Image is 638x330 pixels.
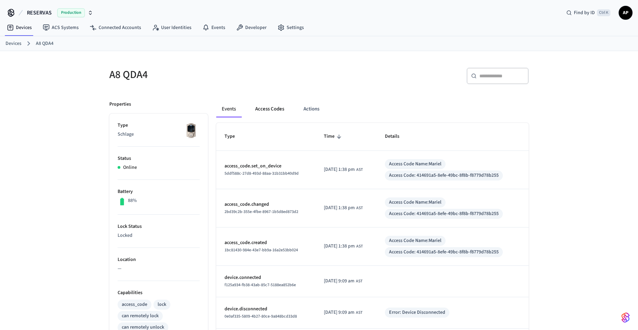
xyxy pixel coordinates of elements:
div: Access Code Name: Mariel [389,161,441,168]
p: Lock Status [118,223,200,230]
p: Schlage [118,131,200,138]
button: Actions [298,101,325,117]
span: 0e0af335-5809-4b27-80ce-9a848bcd33d8 [225,313,297,319]
p: Properties [109,101,131,108]
div: America/Santo_Domingo [324,166,363,173]
p: — [118,265,200,272]
span: Type [225,131,244,142]
span: AST [356,278,362,284]
p: Locked [118,232,200,239]
span: AST [356,167,363,173]
span: [DATE] 9:09 am [324,278,355,285]
img: Schlage Sense Smart Deadbolt with Camelot Trim, Front [182,122,200,139]
span: [DATE] 9:09 am [324,309,355,316]
a: Connected Accounts [84,21,147,34]
p: access_code.set_on_device [225,163,307,170]
div: can remotely lock [122,312,159,320]
a: User Identities [147,21,197,34]
div: access_code [122,301,147,308]
p: access_code.changed [225,201,307,208]
div: America/Santo_Domingo [324,278,362,285]
p: Battery [118,188,200,195]
a: A8 QDA4 [36,40,53,47]
span: [DATE] 1:38 pm [324,243,355,250]
div: Access Code: 414691a5-8efe-49bc-8f8b-f8779d78b255 [389,172,499,179]
span: RESERVAS [27,9,52,17]
span: [DATE] 1:38 pm [324,204,355,212]
span: AST [356,205,363,211]
img: SeamLogoGradient.69752ec5.svg [621,312,630,323]
span: Ctrl K [597,9,610,16]
div: ant example [216,101,529,117]
button: Events [216,101,241,117]
p: Type [118,122,200,129]
p: access_code.created [225,239,307,246]
span: AST [356,310,362,316]
div: Find by IDCtrl K [561,7,616,19]
a: Settings [272,21,309,34]
button: Access Codes [250,101,290,117]
span: 1bc81430-984e-43e7-bb9a-16a2e53bb024 [225,247,298,253]
p: device.disconnected [225,305,307,313]
div: America/Santo_Domingo [324,204,363,212]
span: Production [57,8,85,17]
p: Capabilities [118,289,200,297]
span: 5ddf588c-27d8-493d-88aa-31b31bb40d9d [225,171,299,176]
span: AP [619,7,632,19]
div: lock [158,301,166,308]
span: Time [324,131,343,142]
p: Status [118,155,200,162]
span: 2bd39c2b-355e-4fbe-8967-1b5d8ed873d2 [225,209,298,215]
span: Find by ID [574,9,595,16]
span: AST [356,243,363,250]
a: Events [197,21,231,34]
a: Developer [231,21,272,34]
a: Devices [1,21,37,34]
div: Access Code Name: Mariel [389,199,441,206]
div: Access Code: 414691a5-8efe-49bc-8f8b-f8779d78b255 [389,249,499,256]
p: 88% [128,197,137,204]
div: America/Santo_Domingo [324,309,362,316]
span: Details [385,131,408,142]
span: f125a934-fb38-43ab-85c7-5188ea852b6e [225,282,296,288]
div: Access Code Name: Mariel [389,237,441,244]
button: AP [619,6,632,20]
div: Access Code: 414691a5-8efe-49bc-8f8b-f8779d78b255 [389,210,499,217]
div: America/Santo_Domingo [324,243,363,250]
a: ACS Systems [37,21,84,34]
div: Error: Device Disconnected [389,309,445,316]
h5: A8 QDA4 [109,68,315,82]
p: device.connected [225,274,307,281]
span: [DATE] 1:38 pm [324,166,355,173]
p: Location [118,256,200,263]
a: Devices [6,40,21,47]
p: Online [123,164,137,171]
